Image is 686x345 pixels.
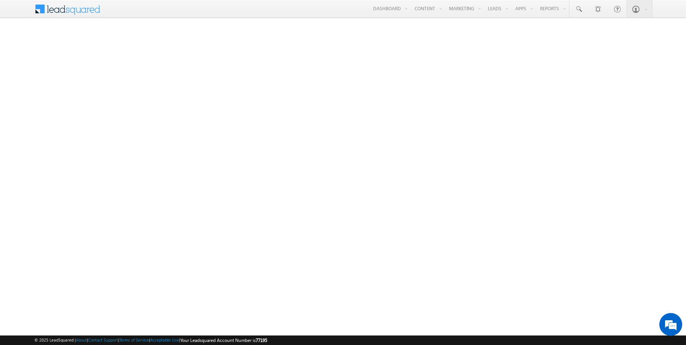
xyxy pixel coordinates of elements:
span: Your Leadsquared Account Number is [180,337,267,343]
span: 77195 [256,337,267,343]
a: About [76,337,87,342]
span: © 2025 LeadSquared | | | | | [34,337,267,344]
a: Acceptable Use [150,337,179,342]
a: Contact Support [88,337,118,342]
a: Terms of Service [119,337,149,342]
